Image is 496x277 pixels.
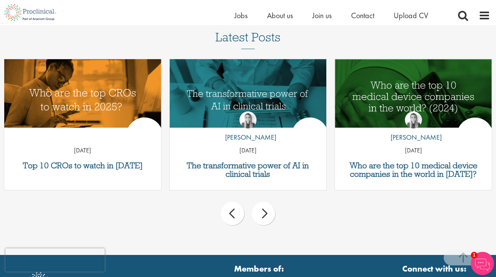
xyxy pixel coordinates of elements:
img: Top 10 CROs 2025 | Proclinical [4,59,161,140]
a: Top 10 CROs to watch in [DATE] [8,161,157,170]
p: [PERSON_NAME] [219,132,276,142]
iframe: reCAPTCHA [5,248,105,272]
a: The transformative power of AI in clinical trials [174,161,323,178]
div: prev [221,202,244,225]
a: Link to a post [335,59,492,128]
strong: Connect with us: [402,263,468,275]
p: [DATE] [170,146,327,155]
a: About us [267,10,293,21]
span: 1 [471,252,477,258]
a: Link to a post [4,59,161,128]
p: [DATE] [4,146,161,155]
img: Hannah Burke [239,111,257,128]
p: [PERSON_NAME] [385,132,442,142]
img: The Transformative Power of AI in Clinical Trials | Proclinical [170,59,327,140]
img: Top 10 Medical Device Companies 2024 [335,59,492,140]
div: next [252,202,275,225]
p: [DATE] [335,146,492,155]
a: Upload CV [394,10,428,21]
a: Hannah Burke [PERSON_NAME] [385,111,442,146]
a: Link to a post [170,59,327,128]
a: Who are the top 10 medical device companies in the world in [DATE]? [339,161,488,178]
h3: Latest Posts [215,31,281,49]
a: Contact [351,10,374,21]
strong: Members of: [144,263,374,275]
a: Hannah Burke [PERSON_NAME] [219,111,276,146]
a: Jobs [234,10,248,21]
img: Chatbot [471,252,494,275]
a: Join us [312,10,332,21]
img: Hannah Burke [405,111,422,128]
